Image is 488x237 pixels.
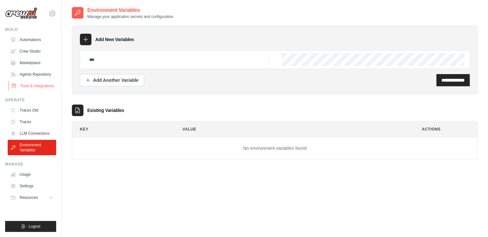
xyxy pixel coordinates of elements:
[29,224,40,229] span: Logout
[8,69,56,80] a: Agents Repository
[85,77,139,83] div: Add Another Variable
[5,221,56,232] button: Logout
[72,137,477,159] td: No environment variables found
[5,27,56,32] div: Build
[8,181,56,191] a: Settings
[8,128,56,139] a: LLM Connections
[414,122,477,137] th: Actions
[8,105,56,115] a: Traces Old
[8,140,56,155] a: Environment Variables
[72,122,170,137] th: Key
[80,74,144,86] button: Add Another Variable
[95,36,134,43] h3: Add New Variables
[5,97,56,103] div: Operate
[8,58,56,68] a: Marketplace
[5,7,37,20] img: Logo
[8,117,56,127] a: Traces
[20,195,38,200] span: Resources
[8,192,56,203] button: Resources
[8,81,57,91] a: Tools & Integrations
[8,169,56,180] a: Usage
[8,46,56,56] a: Crew Studio
[8,35,56,45] a: Automations
[87,14,173,19] p: Manage your application secrets and configuration
[87,6,173,14] h2: Environment Variables
[87,107,124,114] h3: Existing Variables
[5,162,56,167] div: Manage
[175,122,409,137] th: Value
